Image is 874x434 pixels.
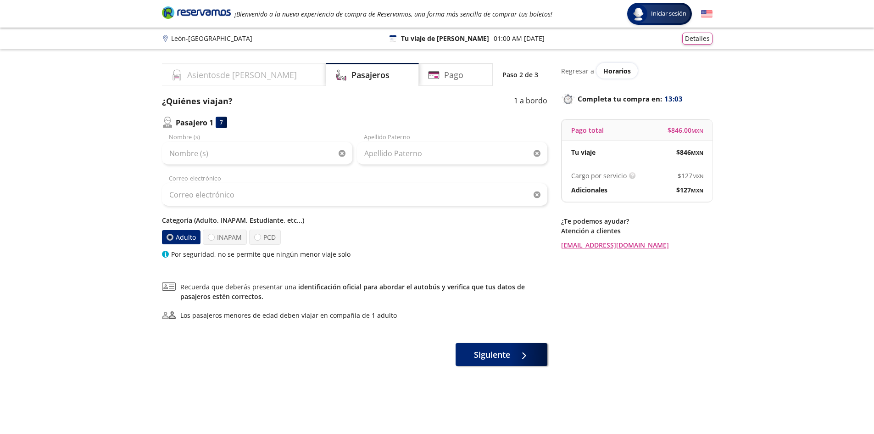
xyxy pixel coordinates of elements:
[502,70,538,79] p: Paso 2 de 3
[603,67,631,75] span: Horarios
[571,185,607,195] p: Adicionales
[571,147,596,157] p: Tu viaje
[561,92,713,105] p: Completa tu compra en :
[474,349,510,361] span: Siguiente
[561,66,594,76] p: Regresar a
[691,127,703,134] small: MXN
[821,381,865,425] iframe: Messagebird Livechat Widget
[162,6,231,22] a: Brand Logo
[676,147,703,157] span: $ 846
[180,310,397,320] div: Los pasajeros menores de edad deben viajar en compañía de 1 adulto
[692,173,703,180] small: MXN
[561,226,713,236] p: Atención a clientes
[180,282,547,301] span: Recuerda que deberás presentar una
[249,230,281,245] label: PCD
[514,95,547,107] p: 1 a bordo
[162,6,231,19] i: Brand Logo
[351,69,390,81] h4: Pasajeros
[162,95,233,107] p: ¿Quiénes viajan?
[571,171,627,180] p: Cargo por servicio
[668,125,703,135] span: $ 846.00
[162,142,352,165] input: Nombre (s)
[444,69,463,81] h4: Pago
[561,63,713,79] div: Regresar a ver horarios
[203,230,247,245] label: INAPAM
[171,249,351,259] p: Por seguridad, no se permite que ningún menor viaje solo
[571,125,604,135] p: Pago total
[678,171,703,180] span: $ 127
[216,117,227,128] div: 7
[171,34,252,43] p: León - [GEOGRAPHIC_DATA]
[494,34,545,43] p: 01:00 AM [DATE]
[162,183,547,206] input: Correo electrónico
[401,34,489,43] p: Tu viaje de [PERSON_NAME]
[357,142,547,165] input: Apellido Paterno
[701,8,713,20] button: English
[162,230,200,244] label: Adulto
[682,33,713,45] button: Detalles
[187,69,297,81] h4: Asientos de [PERSON_NAME]
[176,117,213,128] p: Pasajero 1
[456,343,547,366] button: Siguiente
[691,187,703,194] small: MXN
[561,240,713,250] a: [EMAIL_ADDRESS][DOMAIN_NAME]
[647,9,690,18] span: Iniciar sesión
[180,282,525,301] a: identificación oficial para abordar el autobús y verifica que tus datos de pasajeros estén correc...
[234,10,552,18] em: ¡Bienvenido a la nueva experiencia de compra de Reservamos, una forma más sencilla de comprar tus...
[664,94,683,104] span: 13:03
[162,215,547,225] p: Categoría (Adulto, INAPAM, Estudiante, etc...)
[561,216,713,226] p: ¿Te podemos ayudar?
[691,149,703,156] small: MXN
[676,185,703,195] span: $ 127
